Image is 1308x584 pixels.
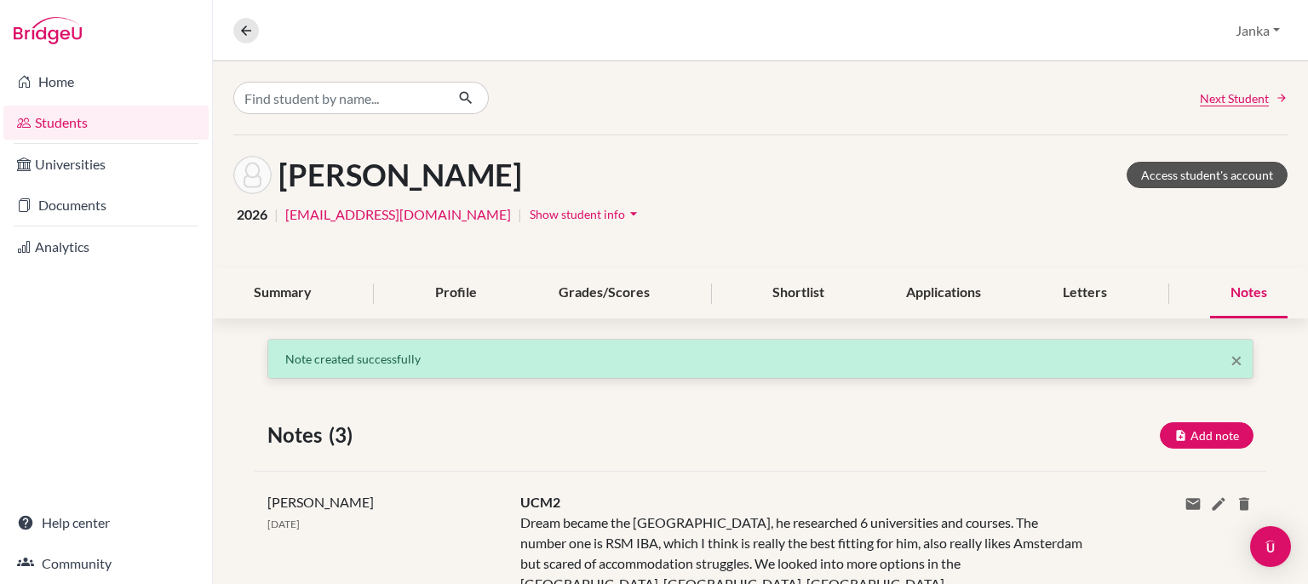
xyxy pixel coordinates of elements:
a: [EMAIL_ADDRESS][DOMAIN_NAME] [285,204,511,225]
i: arrow_drop_down [625,205,642,222]
a: Universities [3,147,209,181]
div: Letters [1042,268,1127,318]
span: (3) [329,420,359,450]
button: Close [1231,350,1242,370]
span: Show student info [530,207,625,221]
span: UCM2 [520,494,560,510]
a: Help center [3,506,209,540]
a: Documents [3,188,209,222]
div: Applications [886,268,1001,318]
span: | [518,204,522,225]
span: 2026 [237,204,267,225]
div: Profile [415,268,497,318]
div: Notes [1210,268,1288,318]
div: Open Intercom Messenger [1250,526,1291,567]
span: [PERSON_NAME] [267,494,374,510]
p: Note created successfully [285,350,1236,368]
span: Next Student [1200,89,1269,107]
span: Notes [267,420,329,450]
a: Home [3,65,209,99]
a: Students [3,106,209,140]
input: Find student by name... [233,82,445,114]
a: Next Student [1200,89,1288,107]
h1: [PERSON_NAME] [278,157,522,193]
div: Grades/Scores [538,268,670,318]
span: [DATE] [267,518,300,530]
a: Access student's account [1127,162,1288,188]
button: Janka [1228,14,1288,47]
a: Analytics [3,230,209,264]
div: Summary [233,268,332,318]
img: Márton Bartók's avatar [233,156,272,194]
button: Add note [1160,422,1253,449]
img: Bridge-U [14,17,82,44]
a: Community [3,547,209,581]
button: Show student infoarrow_drop_down [529,201,643,227]
span: × [1231,347,1242,372]
span: | [274,204,278,225]
div: Shortlist [752,268,845,318]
